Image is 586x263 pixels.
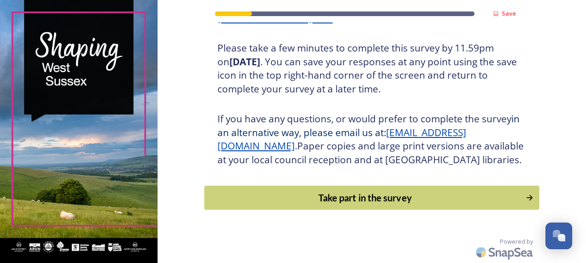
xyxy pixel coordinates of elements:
[209,191,521,205] div: Take part in the survey
[217,112,522,139] span: in an alternative way, please email us at:
[500,237,533,246] span: Powered by
[473,241,538,263] img: SnapSea Logo
[217,41,526,96] h3: Please take a few minutes to complete this survey by 11.59pm on . You can save your responses at ...
[217,126,466,153] a: [EMAIL_ADDRESS][DOMAIN_NAME]
[204,186,539,210] button: Continue
[229,55,260,68] strong: [DATE]
[295,139,297,152] span: .
[545,223,572,249] button: Open Chat
[217,112,526,166] h3: If you have any questions, or would prefer to complete the survey Paper copies and large print ve...
[502,9,516,17] strong: Save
